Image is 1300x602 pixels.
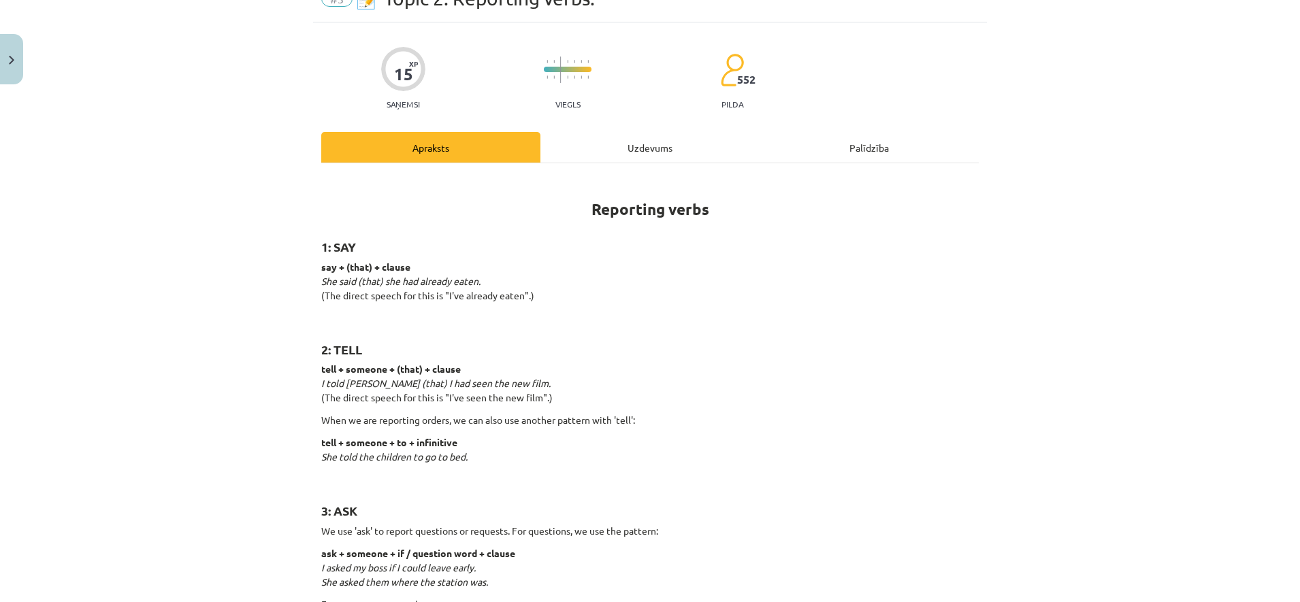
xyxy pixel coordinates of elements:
p: pilda [721,99,743,109]
strong: tell + someone + (that) + clause [321,363,461,375]
img: icon-short-line-57e1e144782c952c97e751825c79c345078a6d821885a25fce030b3d8c18986b.svg [581,76,582,79]
p: (The direct speech for this is "I've already eaten".) [321,260,979,317]
img: icon-short-line-57e1e144782c952c97e751825c79c345078a6d821885a25fce030b3d8c18986b.svg [587,60,589,63]
strong: tell + someone + to + infinitive [321,436,457,448]
span: XP [409,60,418,67]
em: I asked my boss if I could leave early. [321,561,476,573]
img: icon-short-line-57e1e144782c952c97e751825c79c345078a6d821885a25fce030b3d8c18986b.svg [581,60,582,63]
div: 15 [394,65,413,84]
div: Uzdevums [540,132,760,163]
img: students-c634bb4e5e11cddfef0936a35e636f08e4e9abd3cc4e673bd6f9a4125e45ecb1.svg [720,53,744,87]
em: She asked them where the station was. [321,575,488,588]
strong: 3: ASK [321,503,357,518]
strong: 1: SAY [321,239,356,254]
img: icon-close-lesson-0947bae3869378f0d4975bcd49f059093ad1ed9edebbc8119c70593378902aed.svg [9,56,14,65]
img: icon-short-line-57e1e144782c952c97e751825c79c345078a6d821885a25fce030b3d8c18986b.svg [574,76,575,79]
div: Apraksts [321,132,540,163]
p: When we are reporting orders, we can also use another pattern with 'tell': [321,413,979,427]
img: icon-short-line-57e1e144782c952c97e751825c79c345078a6d821885a25fce030b3d8c18986b.svg [567,60,568,63]
img: icon-short-line-57e1e144782c952c97e751825c79c345078a6d821885a25fce030b3d8c18986b.svg [553,76,555,79]
p: Saņemsi [381,99,425,109]
p: We use 'ask' to report questions or requests. For questions, we use the pattern: [321,524,979,538]
img: icon-short-line-57e1e144782c952c97e751825c79c345078a6d821885a25fce030b3d8c18986b.svg [574,60,575,63]
p: Viegls [555,99,581,109]
img: icon-long-line-d9ea69661e0d244f92f715978eff75569469978d946b2353a9bb055b3ed8787d.svg [560,56,562,83]
p: (The direct speech for this is "I've seen the new film".) [321,362,979,405]
em: She told the children to go to bed. [321,450,468,463]
strong: say + (that) + clause [321,261,410,273]
img: icon-short-line-57e1e144782c952c97e751825c79c345078a6d821885a25fce030b3d8c18986b.svg [587,76,589,79]
img: icon-short-line-57e1e144782c952c97e751825c79c345078a6d821885a25fce030b3d8c18986b.svg [553,60,555,63]
div: Palīdzība [760,132,979,163]
span: 552 [737,73,755,86]
img: icon-short-line-57e1e144782c952c97e751825c79c345078a6d821885a25fce030b3d8c18986b.svg [547,76,548,79]
img: icon-short-line-57e1e144782c952c97e751825c79c345078a6d821885a25fce030b3d8c18986b.svg [547,60,548,63]
strong: Reporting verbs [591,199,709,219]
em: She said (that) she had already eaten. [321,275,481,287]
strong: ask + someone + if / question word + clause [321,547,515,559]
strong: 2: TELL [321,341,362,357]
em: I told [PERSON_NAME] (that) I had seen the new film. [321,377,551,389]
img: icon-short-line-57e1e144782c952c97e751825c79c345078a6d821885a25fce030b3d8c18986b.svg [567,76,568,79]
